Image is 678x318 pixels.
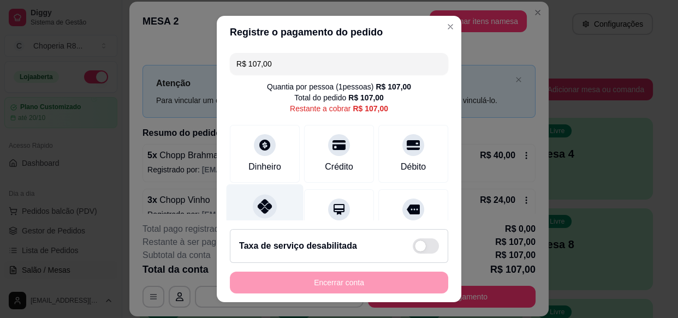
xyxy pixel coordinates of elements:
h2: Taxa de serviço desabilitada [239,239,357,253]
div: Débito [401,160,426,173]
input: Ex.: hambúrguer de cordeiro [236,53,442,75]
div: R$ 107,00 [348,92,384,103]
div: Dinheiro [248,160,281,173]
div: R$ 107,00 [353,103,388,114]
div: Quantia por pessoa ( 1 pessoas) [267,81,411,92]
div: R$ 107,00 [376,81,411,92]
div: Crédito [325,160,353,173]
header: Registre o pagamento do pedido [217,16,461,49]
div: Total do pedido [294,92,384,103]
button: Close [442,18,459,35]
div: Restante a cobrar [290,103,388,114]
